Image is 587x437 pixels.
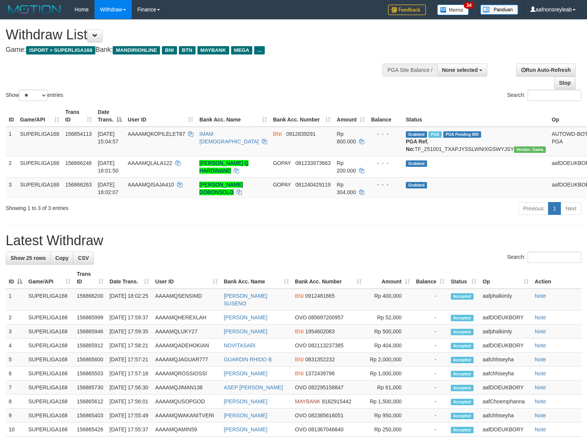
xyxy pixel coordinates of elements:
[199,182,243,195] a: [PERSON_NAME] DOBONSOLO
[74,395,107,409] td: 156865612
[365,267,413,289] th: Amount: activate to sort column ascending
[6,105,17,127] th: ID
[224,293,267,306] a: [PERSON_NAME] SUSENO
[74,409,107,423] td: 156865403
[413,325,448,339] td: -
[152,423,221,437] td: AAAAMQAMIN59
[224,384,283,390] a: ASEP [PERSON_NAME]
[413,311,448,325] td: -
[152,267,221,289] th: User ID: activate to sort column ascending
[65,182,92,188] span: 156866263
[152,289,221,311] td: AAAAMQSENSIMD
[535,356,546,362] a: Note
[507,252,581,263] label: Search:
[406,131,427,138] span: Grabbed
[308,384,343,390] span: Copy 082295158847 to clipboard
[305,293,335,299] span: Copy 0912481665 to clipboard
[6,90,63,101] label: Show entries
[451,315,474,321] span: Accepted
[17,177,62,199] td: SUPERLIGA168
[437,5,469,15] img: Button%20Memo.svg
[516,64,576,76] a: Run Auto-Refresh
[6,233,581,248] h1: Latest Withdraw
[365,395,413,409] td: Rp 1,500,000
[413,423,448,437] td: -
[152,409,221,423] td: AAAAMQWAKANITVERI
[25,325,74,339] td: SUPERLIGA168
[6,423,25,437] td: 10
[107,339,152,353] td: [DATE] 17:58:21
[231,46,253,54] span: MEGA
[365,289,413,311] td: Rp 400,000
[365,409,413,423] td: Rp 950,000
[305,370,335,376] span: Copy 1372439796 to clipboard
[6,311,25,325] td: 2
[273,182,291,188] span: GOPAY
[98,182,119,195] span: [DATE] 18:02:07
[480,339,532,353] td: aafDOEUKBORY
[403,127,549,156] td: TF_251001_TXAPJYSSLWNIXGSWYJSY
[152,325,221,339] td: AAAAMQLUKY27
[535,426,546,432] a: Note
[480,5,518,15] img: panduan.png
[480,289,532,311] td: aafphalkimly
[62,105,95,127] th: Trans ID: activate to sort column ascending
[406,160,427,167] span: Grabbed
[365,381,413,395] td: Rp 61,000
[334,105,368,127] th: Amount: activate to sort column ascending
[224,370,267,376] a: [PERSON_NAME]
[74,289,107,311] td: 156866200
[371,181,400,188] div: - - -
[292,267,365,289] th: Bank Acc. Number: activate to sort column ascending
[295,314,307,320] span: OVO
[535,384,546,390] a: Note
[6,252,51,264] a: Show 25 rows
[95,105,125,127] th: Date Trans.: activate to sort column descending
[224,398,267,404] a: [PERSON_NAME]
[443,131,481,138] span: PGA Pending
[308,314,343,320] span: Copy 085697200957 to clipboard
[6,289,25,311] td: 1
[25,311,74,325] td: SUPERLIGA168
[25,267,74,289] th: Game/API: activate to sort column ascending
[365,353,413,367] td: Rp 2,000,000
[480,311,532,325] td: aafDOEUKBORY
[128,160,172,166] span: AAAAMQLALA122
[17,105,62,127] th: Game/API: activate to sort column ascending
[78,255,89,261] span: CSV
[305,328,335,334] span: Copy 1954602083 to clipboard
[451,343,474,349] span: Accepted
[448,267,480,289] th: Status: activate to sort column ascending
[295,328,304,334] span: BNI
[554,76,576,89] a: Stop
[98,131,119,145] span: [DATE] 15:04:57
[451,357,474,363] span: Accepted
[125,105,197,127] th: User ID: activate to sort column ascending
[308,342,343,348] span: Copy 082113237385 to clipboard
[107,409,152,423] td: [DATE] 17:55:49
[6,127,17,156] td: 1
[451,371,474,377] span: Accepted
[528,90,581,101] input: Search:
[6,381,25,395] td: 7
[25,289,74,311] td: SUPERLIGA168
[107,267,152,289] th: Date Trans.: activate to sort column ascending
[480,409,532,423] td: aafchhiseyha
[74,311,107,325] td: 156865999
[6,325,25,339] td: 3
[561,202,581,215] a: Next
[464,2,474,9] span: 34
[295,182,331,188] span: Copy 081240429119 to clipboard
[406,138,429,152] b: PGA Ref. No:
[295,160,331,166] span: Copy 081233973663 to clipboard
[25,367,74,381] td: SUPERLIGA168
[254,46,264,54] span: ...
[535,342,546,348] a: Note
[382,64,437,76] div: PGA Site Balance /
[74,353,107,367] td: 156865600
[514,146,546,153] span: Vendor URL: https://trx31.1velocity.biz
[128,182,174,188] span: AAAAMQISAJA410
[295,370,304,376] span: BNI
[295,412,307,418] span: OVO
[480,325,532,339] td: aafphalkimly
